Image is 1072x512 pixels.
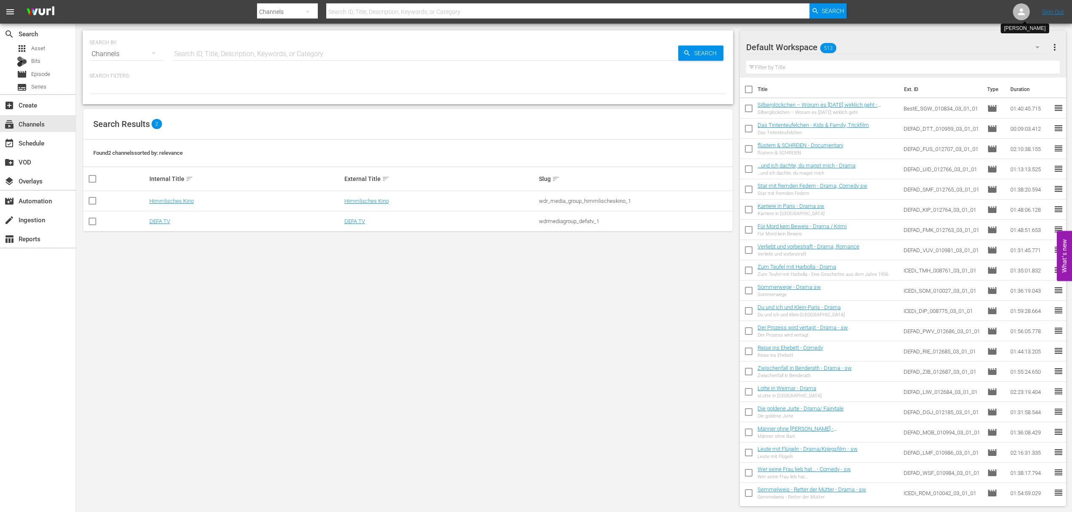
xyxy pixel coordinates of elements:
[1053,305,1064,315] span: reorder
[1007,321,1053,341] td: 01:56:05.778
[1050,37,1060,57] button: more_vert
[900,341,984,361] td: DEFAD_RIE_012685_03_01_01
[987,447,997,458] span: Episode
[1042,8,1064,15] a: Sign Out
[987,205,997,215] span: Episode
[758,324,848,331] a: Der Prozess wird vertagt - Drama - sw
[987,366,997,377] span: Episode
[1053,366,1064,376] span: reorder
[987,124,997,134] span: Episode
[822,3,844,19] span: Search
[758,272,888,277] div: Zum Teufel mit Harbolla - Eine Geschichte aus dem Jahre 1956
[758,385,816,391] a: Lotte in Weimar - Drama
[758,264,836,270] a: Zum Teufel mit Harbolla - Drama
[758,446,858,452] a: Leute mit Flügeln - Drama/Kriegsfilm - sw
[4,196,14,206] span: Automation
[344,198,389,204] a: Himmlisches Kino
[1053,326,1064,336] span: reorder
[1007,442,1053,463] td: 02:16:31.335
[1053,103,1064,113] span: reorder
[758,142,843,148] a: flüstern & SCHREIEN - Documentary
[1005,78,1056,101] th: Duration
[4,215,14,225] span: Ingestion
[1004,25,1046,32] div: [PERSON_NAME]
[758,373,852,378] div: Zwischenfall in Benderath
[746,35,1047,59] div: Default Workspace
[17,69,27,79] span: Episode
[1053,245,1064,255] span: reorder
[758,122,869,128] a: Das Tintenteufelchen - Kids & Family, Trickfilm
[1053,407,1064,417] span: reorder
[987,245,997,255] span: Episode
[899,78,982,101] th: Ext. ID
[4,119,14,129] span: Channels
[89,42,164,66] div: Channels
[758,454,858,459] div: Leute mit Flügeln
[1057,231,1072,281] button: Open Feedback Widget
[987,225,997,235] span: Episode
[758,292,821,297] div: Sommerwege
[149,218,170,224] a: DEFA TV
[900,280,984,301] td: ICEDi_SOM_010027_03_01_01
[17,43,27,54] span: Asset
[758,251,859,257] div: Verliebt und vorbestraft
[900,159,984,179] td: DEFAD_UID_012766_03_01_01
[987,286,997,296] span: Episode
[1053,123,1064,133] span: reorder
[1053,143,1064,154] span: reorder
[1053,265,1064,275] span: reorder
[987,346,997,356] span: Episode
[539,174,731,184] div: Slug
[758,393,822,399] div: sLotte in [GEOGRAPHIC_DATA]
[758,466,851,472] a: Wer seine Frau lieb hat… - Comedy - sw
[1007,220,1053,240] td: 01:48:51.653
[1007,260,1053,280] td: 01:35:01.832
[900,240,984,260] td: DEFAD_VUV_010981_03_01_01
[1053,386,1064,396] span: reorder
[900,179,984,199] td: DEFAD_SMF_012765_03_01_01
[1007,179,1053,199] td: 01:38:20.594
[987,468,997,478] span: Episode
[987,387,997,397] span: Episode
[1007,98,1053,119] td: 01:40:45.715
[1053,204,1064,214] span: reorder
[758,405,844,412] a: Die goldene Jurte - Drama/ Fairytale
[900,301,984,321] td: ICEDi_DIP_008775_03_01_01
[900,442,984,463] td: DEFAD_LMF_010986_03_01_01
[1007,361,1053,382] td: 01:55:24.650
[758,130,869,135] div: Das Tintenteufelchen
[539,218,731,224] div: wdrmediagroup_defatv_1
[900,321,984,341] td: DEFAD_PWV_012686_03_01_01
[900,382,984,402] td: DEFAD_LIW_012684_03_01_01
[20,2,61,22] img: ans4CAIJ8jUAAAAAAAAAAAAAAAAAAAAAAAAgQb4GAAAAAAAAAAAAAAAAAAAAAAAAJMjXAAAAAAAAAAAAAAAAAAAAAAAAgAT5G...
[758,78,899,101] th: Title
[31,70,50,78] span: Episode
[900,483,984,503] td: ICEDi_RDM_010042_03_01_01
[5,7,15,17] span: menu
[758,494,866,500] div: Semmelweis - Retter der Mütter
[900,199,984,220] td: DEFAD_KIP_012764_03_01_01
[982,78,1005,101] th: Type
[758,365,852,371] a: Zwischenfall in Benderath - Drama - sw
[987,306,997,316] span: Episode
[1053,164,1064,174] span: reorder
[4,234,14,244] span: Reports
[900,463,984,483] td: DEFAD_WSF_010984_03_01_01
[987,488,997,498] span: Episode
[758,345,823,351] a: Reise ins Ehebett - Comedy
[758,312,845,318] div: Du und ich und Klein-[GEOGRAPHIC_DATA]
[758,486,866,493] a: Semmelweis - Retter der Mütter - Drama - sw
[1007,402,1053,422] td: 01:31:58.544
[987,144,997,154] span: Episode
[758,353,823,358] div: Reise ins Ehebett
[149,198,194,204] a: Himmlisches Kino
[900,220,984,240] td: DEFAD_FMK_012763_03_01_01
[987,427,997,437] span: Episode
[987,265,997,275] span: Episode
[539,198,731,204] div: wdr_media_group_himmlischeskino_1
[4,138,14,148] span: Schedule
[382,175,390,183] span: sort
[758,304,841,310] a: Du und ich und Klein-Paris - Drama
[344,174,537,184] div: External Title
[987,326,997,336] span: Episode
